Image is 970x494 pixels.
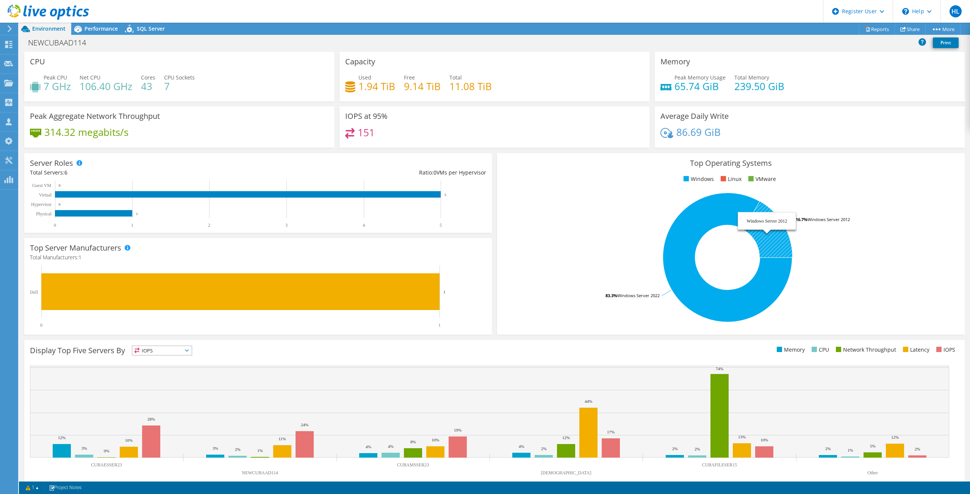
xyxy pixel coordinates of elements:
[775,346,805,354] li: Memory
[30,168,258,177] div: Total Servers:
[440,223,442,228] text: 5
[257,448,263,453] text: 1%
[44,82,71,90] h4: 7 GHz
[519,444,524,449] text: 4%
[454,428,462,432] text: 19%
[258,168,486,177] div: Ratio: VMs per Hypervisor
[834,346,896,354] li: Network Throughput
[137,25,165,32] span: SQL Server
[902,8,909,15] svg: \n
[32,25,66,32] span: Environment
[660,112,729,120] h3: Average Daily Write
[208,223,210,228] text: 2
[676,128,721,136] h4: 86.69 GiB
[59,203,61,206] text: 0
[807,217,850,222] tspan: Windows Server 2012
[438,323,441,328] text: 1
[746,175,776,183] li: VMware
[80,74,100,81] span: Net CPU
[397,462,429,468] text: CUBAMSSER23
[674,74,726,81] span: Peak Memory Usage
[433,169,436,176] span: 0
[607,430,615,434] text: 17%
[147,417,155,421] text: 28%
[358,128,375,137] h4: 151
[278,436,286,441] text: 11%
[30,112,160,120] h3: Peak Aggregate Network Throughput
[358,74,371,81] span: Used
[404,74,415,81] span: Free
[933,37,959,48] a: Print
[358,82,395,90] h4: 1.94 TiB
[31,202,52,207] text: Hypervisor
[682,175,714,183] li: Windows
[443,290,446,294] text: 1
[716,366,723,371] text: 74%
[950,5,962,17] span: HL
[810,346,829,354] li: CPU
[44,74,67,81] span: Peak CPU
[25,39,98,47] h1: NEWCUBAAD114
[760,438,768,442] text: 10%
[366,444,371,449] text: 4%
[901,346,929,354] li: Latency
[20,483,44,492] a: 1
[404,82,441,90] h4: 9.14 TiB
[301,422,308,427] text: 24%
[59,184,61,187] text: 0
[605,293,617,298] tspan: 83.3%
[132,346,192,355] span: IOPS
[660,58,690,66] h3: Memory
[285,223,288,228] text: 3
[674,82,726,90] h4: 65.74 GiB
[44,483,87,492] a: Project Notes
[242,470,278,475] text: NEWCUBAAD114
[562,435,570,440] text: 12%
[39,192,52,198] text: Virtual
[410,439,416,444] text: 8%
[891,435,899,439] text: 12%
[541,470,591,475] text: [DEMOGRAPHIC_DATA]
[40,323,42,328] text: 0
[36,211,52,217] text: Physical
[213,446,218,450] text: 3%
[825,446,831,451] text: 2%
[44,128,128,136] h4: 314.32 megabits/s
[30,253,486,262] h4: Total Manufacturers:
[734,82,784,90] h4: 239.50 GiB
[345,112,388,120] h3: IOPS at 95%
[32,183,51,188] text: Guest VM
[30,159,73,167] h3: Server Roles
[164,82,195,90] h4: 7
[235,447,241,452] text: 2%
[104,449,110,453] text: 0%
[141,82,155,90] h4: 43
[672,446,678,451] text: 2%
[934,346,955,354] li: IOPS
[617,293,660,298] tspan: Windows Server 2022
[345,58,375,66] h3: Capacity
[131,223,133,228] text: 1
[78,254,81,261] span: 1
[695,447,700,451] text: 2%
[449,74,462,81] span: Total
[30,290,38,295] text: Dell
[859,23,895,35] a: Reports
[915,447,920,451] text: 2%
[541,446,547,451] text: 2%
[702,462,737,468] text: CUBAFILESER15
[738,435,746,439] text: 13%
[503,159,959,167] h3: Top Operating Systems
[81,446,87,450] text: 3%
[58,435,66,440] text: 12%
[363,223,365,228] text: 4
[432,438,439,442] text: 10%
[84,25,118,32] span: Performance
[388,444,394,449] text: 4%
[164,74,195,81] span: CPU Sockets
[585,399,592,404] text: 44%
[64,169,67,176] span: 6
[444,193,446,197] text: 5
[125,438,133,443] text: 10%
[719,175,742,183] li: Linux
